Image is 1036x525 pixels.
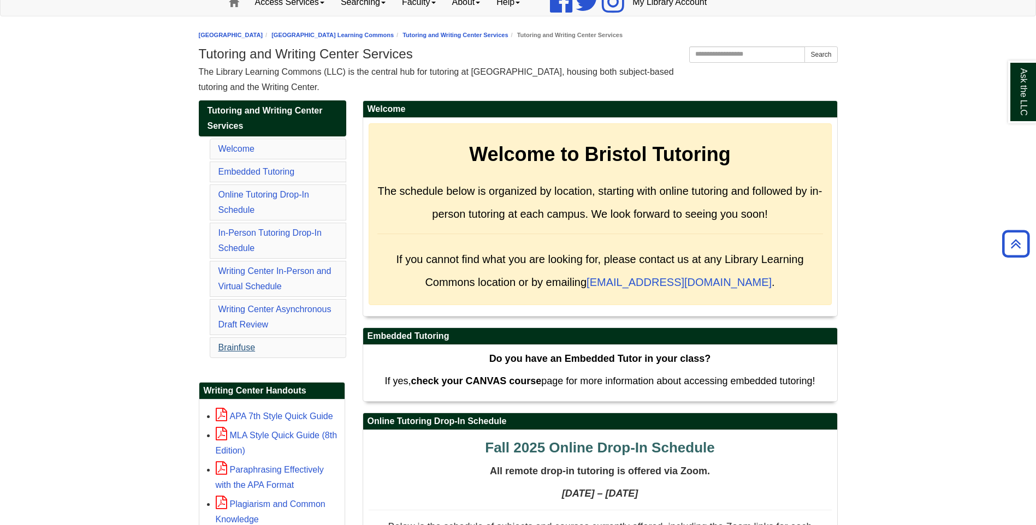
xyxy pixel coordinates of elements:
span: The Library Learning Commons (LLC) is the central hub for tutoring at [GEOGRAPHIC_DATA], housing ... [199,67,674,92]
a: Tutoring and Writing Center Services [199,100,346,136]
h2: Writing Center Handouts [199,383,345,399]
a: Online Tutoring Drop-In Schedule [218,190,309,214]
span: The schedule below is organized by location, starting with online tutoring and followed by in-per... [378,185,822,220]
button: Search [804,46,837,63]
a: [GEOGRAPHIC_DATA] Learning Commons [271,32,394,38]
a: In-Person Tutoring Drop-In Schedule [218,228,322,253]
strong: [DATE] – [DATE] [562,488,638,499]
h2: Embedded Tutoring [363,328,837,345]
h2: Welcome [363,101,837,118]
li: Tutoring and Writing Center Services [508,30,623,40]
strong: check your CANVAS course [411,375,541,386]
a: Paraphrasing Effectively with the APA Format [216,465,324,490]
a: Embedded Tutoring [218,167,295,176]
a: [EMAIL_ADDRESS][DOMAIN_NAME] [587,276,772,288]
h1: Tutoring and Writing Center Services [199,46,838,62]
a: Back to Top [998,236,1033,251]
a: Welcome [218,144,254,153]
strong: Welcome to Bristol Tutoring [469,143,731,165]
h2: Online Tutoring Drop-In Schedule [363,413,837,430]
a: Writing Center Asynchronous Draft Review [218,305,331,329]
a: APA 7th Style Quick Guide [216,411,333,421]
nav: breadcrumb [199,30,838,40]
span: All remote drop-in tutoring is offered via Zoom. [490,466,710,476]
a: MLA Style Quick Guide (8th Edition) [216,431,338,455]
a: Plagiarism and Common Knowledge [216,499,325,524]
span: Fall 2025 Online Drop-In Schedule [485,439,714,456]
a: Writing Center In-Person and Virtual Schedule [218,266,331,291]
strong: Do you have an Embedded Tutor in your class? [489,353,711,364]
span: If you cannot find what you are looking for, please contact us at any Library Learning Commons lo... [396,253,803,288]
a: Brainfuse [218,343,256,352]
span: Tutoring and Writing Center Services [208,106,323,130]
a: [GEOGRAPHIC_DATA] [199,32,263,38]
a: Tutoring and Writing Center Services [402,32,508,38]
span: If yes, page for more information about accessing embedded tutoring! [384,375,815,386]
